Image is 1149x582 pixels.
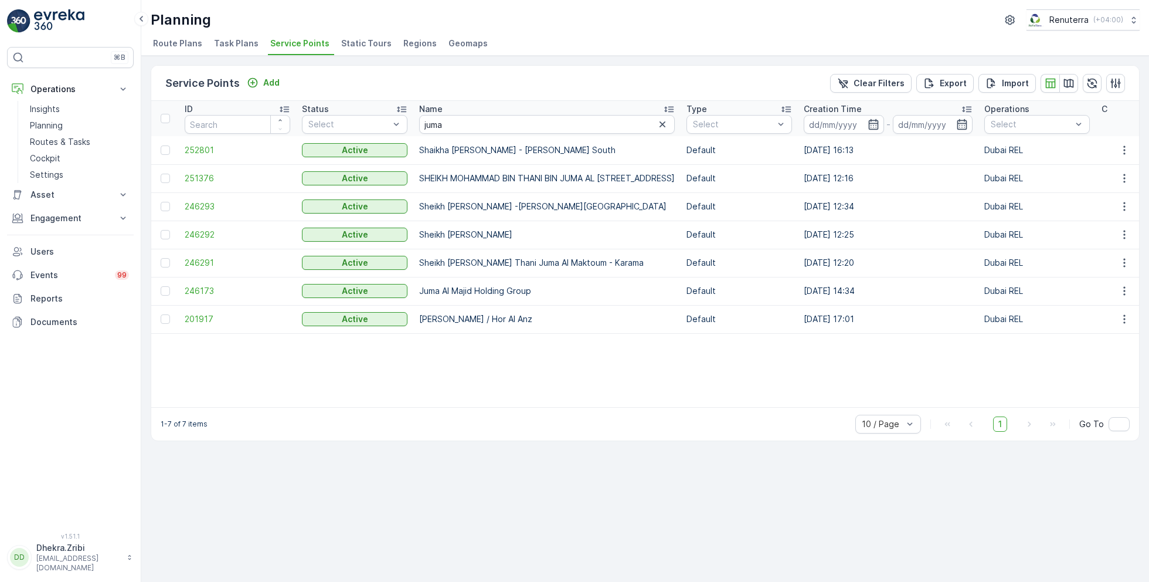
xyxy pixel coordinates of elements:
[25,117,134,134] a: Planning
[10,548,29,567] div: DD
[302,284,407,298] button: Active
[798,305,978,333] td: [DATE] 17:01
[25,150,134,167] a: Cockpit
[7,287,134,310] a: Reports
[804,115,884,134] input: dd/mm/yyyy
[34,9,84,33] img: logo_light-DOdMpM7g.png
[886,117,890,131] p: -
[342,285,368,297] p: Active
[30,189,110,201] p: Asset
[1002,77,1029,89] p: Import
[978,74,1036,93] button: Import
[302,312,407,326] button: Active
[114,53,125,62] p: ⌘B
[686,201,792,212] p: Default
[798,164,978,192] td: [DATE] 12:16
[1026,9,1140,31] button: Renuterra(+04:00)
[1093,15,1123,25] p: ( +04:00 )
[419,103,443,115] p: Name
[342,172,368,184] p: Active
[36,554,121,573] p: [EMAIL_ADDRESS][DOMAIN_NAME]
[1026,13,1045,26] img: Screenshot_2024-07-26_at_13.33.01.png
[302,199,407,214] button: Active
[30,169,63,181] p: Settings
[893,115,973,134] input: dd/mm/yyyy
[991,119,1072,130] p: Select
[30,212,110,224] p: Engagement
[7,77,134,101] button: Operations
[984,285,1090,297] p: Dubai REL
[302,228,407,242] button: Active
[403,38,437,49] span: Regions
[7,310,134,334] a: Documents
[419,285,675,297] p: Juma Al Majid Holding Group
[342,144,368,156] p: Active
[419,229,675,241] p: Sheikh [PERSON_NAME]
[30,269,108,281] p: Events
[419,201,675,212] p: Sheikh [PERSON_NAME] -[PERSON_NAME][GEOGRAPHIC_DATA]
[854,77,905,89] p: Clear Filters
[185,229,290,241] span: 246292
[984,103,1029,115] p: Operations
[686,103,707,115] p: Type
[30,293,129,304] p: Reports
[30,83,110,95] p: Operations
[161,174,170,183] div: Toggle Row Selected
[30,103,60,115] p: Insights
[302,171,407,185] button: Active
[830,74,912,93] button: Clear Filters
[419,172,675,184] p: SHEIKH MOHAMMAD BIN THANI BIN JUMA AL [STREET_ADDRESS]
[161,230,170,239] div: Toggle Row Selected
[25,167,134,183] a: Settings
[686,144,792,156] p: Default
[185,144,290,156] a: 252801
[798,249,978,277] td: [DATE] 12:20
[419,115,675,134] input: Search
[161,145,170,155] div: Toggle Row Selected
[448,38,488,49] span: Geomaps
[185,313,290,325] span: 201917
[798,277,978,305] td: [DATE] 14:34
[30,120,63,131] p: Planning
[302,103,329,115] p: Status
[214,38,259,49] span: Task Plans
[161,258,170,268] div: Toggle Row Selected
[984,257,1090,269] p: Dubai REL
[984,229,1090,241] p: Dubai REL
[161,286,170,296] div: Toggle Row Selected
[185,201,290,212] a: 246293
[25,134,134,150] a: Routes & Tasks
[151,11,211,29] p: Planning
[419,313,675,325] p: [PERSON_NAME] / Hor Al Anz
[686,313,792,325] p: Default
[984,201,1090,212] p: Dubai REL
[185,257,290,269] a: 246291
[263,77,280,89] p: Add
[36,542,121,554] p: Dhekra.Zribi
[798,136,978,164] td: [DATE] 16:13
[25,101,134,117] a: Insights
[993,417,1007,432] span: 1
[342,201,368,212] p: Active
[1049,14,1089,26] p: Renuterra
[165,75,240,92] p: Service Points
[342,229,368,241] p: Active
[30,136,90,148] p: Routes & Tasks
[30,246,129,258] p: Users
[686,172,792,184] p: Default
[341,38,392,49] span: Static Tours
[693,119,774,130] p: Select
[270,38,329,49] span: Service Points
[7,183,134,207] button: Asset
[7,533,134,540] span: v 1.51.1
[185,285,290,297] a: 246173
[242,76,284,90] button: Add
[798,192,978,221] td: [DATE] 12:34
[916,74,974,93] button: Export
[342,257,368,269] p: Active
[30,153,60,164] p: Cockpit
[185,172,290,184] a: 251376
